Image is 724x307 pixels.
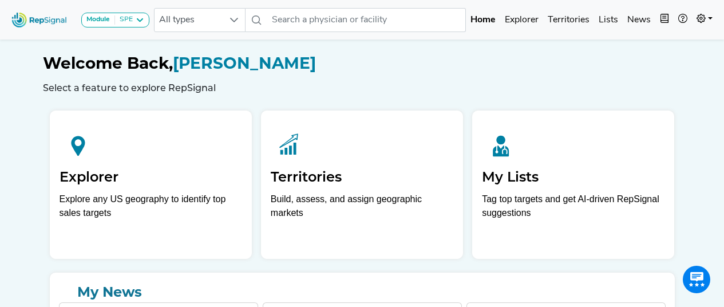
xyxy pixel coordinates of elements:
[500,9,543,32] a: Explorer
[43,54,682,73] h1: [PERSON_NAME]
[43,53,173,73] span: Welcome Back,
[115,15,133,25] div: SPE
[472,111,674,259] a: My ListsTag top targets and get AI-driven RepSignal suggestions
[655,9,674,32] button: Intel Book
[623,9,655,32] a: News
[60,169,242,186] h2: Explorer
[50,111,252,259] a: ExplorerExplore any US geography to identify top sales targets
[155,9,223,32] span: All types
[86,16,110,23] strong: Module
[81,13,149,27] button: ModuleSPE
[43,82,682,93] h6: Select a feature to explore RepSignal
[271,192,453,226] p: Build, assess, and assign geographic markets
[482,192,664,226] p: Tag top targets and get AI-driven RepSignal suggestions
[271,169,453,186] h2: Territories
[60,192,242,220] div: Explore any US geography to identify top sales targets
[59,282,666,302] a: My News
[594,9,623,32] a: Lists
[466,9,500,32] a: Home
[267,8,466,32] input: Search a physician or facility
[482,169,664,186] h2: My Lists
[543,9,594,32] a: Territories
[261,111,463,259] a: TerritoriesBuild, assess, and assign geographic markets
